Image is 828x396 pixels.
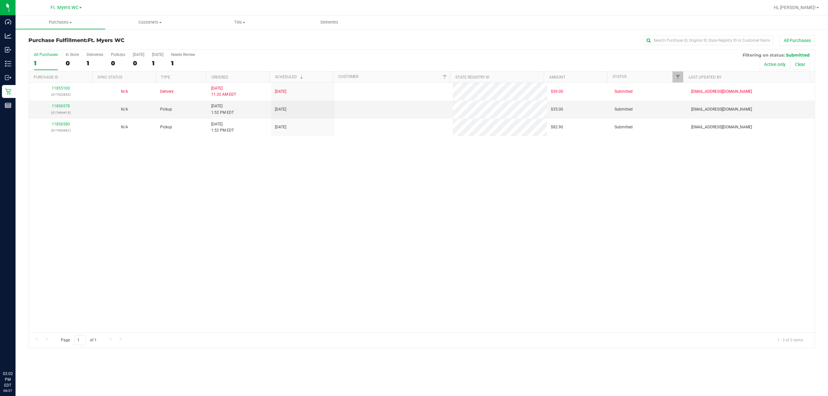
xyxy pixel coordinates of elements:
[161,75,170,80] a: Type
[50,5,79,10] span: Ft. Myers WC
[66,52,79,57] div: In Store
[5,33,11,39] inline-svg: Analytics
[672,71,683,82] a: Filter
[3,388,13,393] p: 08/27
[551,106,563,112] span: $35.00
[34,52,58,57] div: All Purchases
[791,59,810,70] button: Clear
[691,106,752,112] span: [EMAIL_ADDRESS][DOMAIN_NAME]
[615,89,633,95] span: Submitted
[121,89,128,94] span: Not Applicable
[275,75,304,79] a: Scheduled
[211,103,234,115] span: [DATE] 1:52 PM EDT
[97,75,122,80] a: Sync Status
[52,122,70,126] a: 11856580
[613,74,626,79] a: Status
[160,106,172,112] span: Pickup
[16,19,105,25] span: Purchases
[689,75,721,80] a: Last Updated By
[195,16,284,29] a: Tills
[121,107,128,112] span: Not Applicable
[211,121,234,134] span: [DATE] 1:52 PM EDT
[121,125,128,129] span: Not Applicable
[285,16,374,29] a: Deliveries
[133,59,144,67] div: 0
[121,89,128,95] button: N/A
[111,59,125,67] div: 0
[171,59,195,67] div: 1
[16,16,105,29] a: Purchases
[87,52,103,57] div: Deliveries
[5,74,11,81] inline-svg: Outbound
[312,19,347,25] span: Deliveries
[33,110,89,116] p: (317494415)
[33,127,89,134] p: (317493687)
[5,47,11,53] inline-svg: Inbound
[152,59,163,67] div: 1
[87,59,103,67] div: 1
[275,106,286,112] span: [DATE]
[52,104,70,108] a: 11856578
[105,19,194,25] span: Customers
[111,52,125,57] div: PickUps
[6,344,26,364] iframe: Resource center
[74,335,86,345] input: 1
[55,335,102,345] span: Page of 1
[439,71,450,82] a: Filter
[3,371,13,388] p: 02:02 PM EDT
[551,124,563,130] span: $82.90
[5,60,11,67] inline-svg: Inventory
[121,106,128,112] button: N/A
[549,75,565,80] a: Amount
[774,5,816,10] span: Hi, [PERSON_NAME]!
[691,124,752,130] span: [EMAIL_ADDRESS][DOMAIN_NAME]
[33,91,89,98] p: (317422852)
[455,75,489,80] a: State Registry ID
[551,89,563,95] span: $59.00
[5,19,11,25] inline-svg: Dashboard
[691,89,752,95] span: [EMAIL_ADDRESS][DOMAIN_NAME]
[743,52,785,58] span: Filtering on status:
[5,102,11,109] inline-svg: Reports
[88,37,125,43] span: Ft. Myers WC
[779,35,815,46] button: All Purchases
[195,19,284,25] span: Tills
[275,89,286,95] span: [DATE]
[615,124,633,130] span: Submitted
[105,16,195,29] a: Customers
[5,88,11,95] inline-svg: Retail
[28,37,291,43] h3: Purchase Fulfillment:
[160,89,174,95] span: Delivery
[66,59,79,67] div: 0
[760,59,790,70] button: Active only
[772,335,808,345] span: 1 - 3 of 3 items
[133,52,144,57] div: [DATE]
[152,52,163,57] div: [DATE]
[211,85,236,98] span: [DATE] 11:32 AM EDT
[52,86,70,91] a: 11855100
[121,124,128,130] button: N/A
[644,36,773,45] input: Search Purchase ID, Original ID, State Registry ID or Customer Name...
[160,124,172,130] span: Pickup
[171,52,195,57] div: Needs Review
[786,52,810,58] span: Submitted
[34,75,58,80] a: Purchase ID
[338,74,358,79] a: Customer
[275,124,286,130] span: [DATE]
[34,59,58,67] div: 1
[212,75,228,80] a: Ordered
[615,106,633,112] span: Submitted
